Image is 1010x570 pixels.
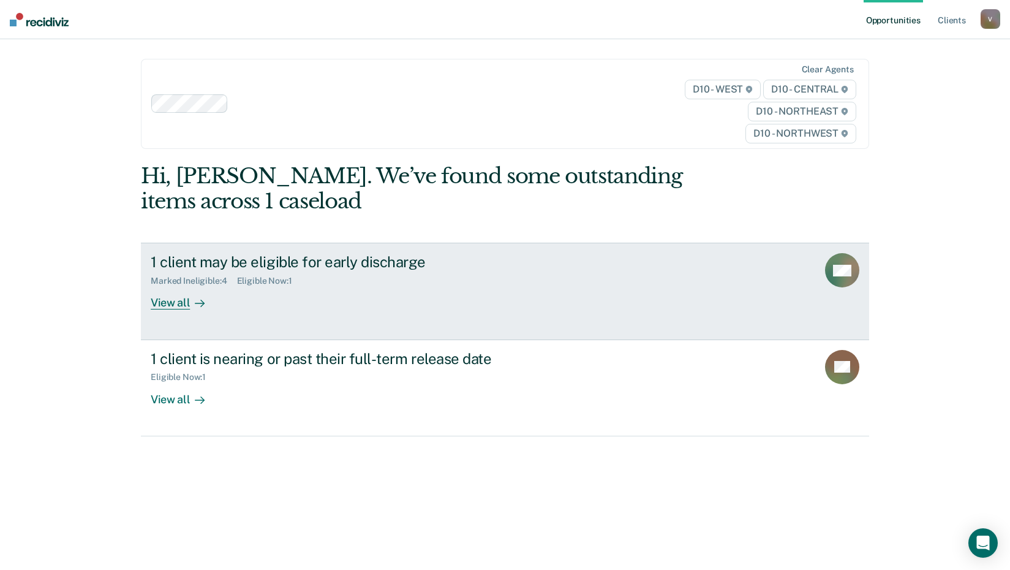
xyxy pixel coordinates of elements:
a: 1 client may be eligible for early dischargeMarked Ineligible:4Eligible Now:1View all [141,243,869,340]
div: Eligible Now : 1 [237,276,302,286]
div: 1 client may be eligible for early discharge [151,253,581,271]
div: 1 client is nearing or past their full-term release date [151,350,581,368]
span: D10 - NORTHEAST [748,102,856,121]
div: Marked Ineligible : 4 [151,276,236,286]
img: Recidiviz [10,13,69,26]
button: V [981,9,1000,29]
a: 1 client is nearing or past their full-term release dateEligible Now:1View all [141,340,869,436]
div: View all [151,286,219,310]
span: D10 - WEST [685,80,761,99]
span: D10 - NORTHWEST [745,124,856,143]
div: Eligible Now : 1 [151,372,216,382]
div: View all [151,382,219,406]
span: D10 - CENTRAL [763,80,856,99]
div: Clear agents [802,64,854,75]
div: Open Intercom Messenger [968,528,998,558]
div: Hi, [PERSON_NAME]. We’ve found some outstanding items across 1 caseload [141,164,723,214]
